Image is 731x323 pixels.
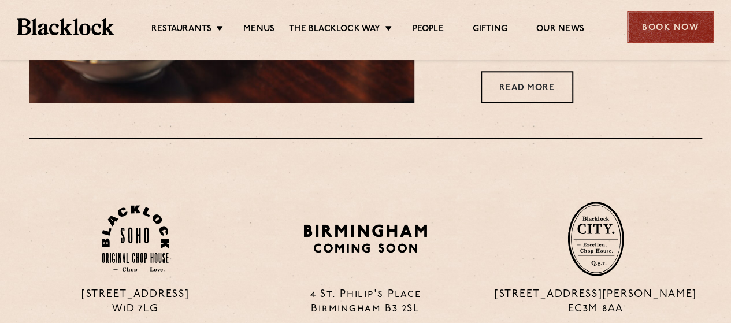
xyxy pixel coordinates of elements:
[302,220,429,257] img: BIRMINGHAM-P22_-e1747915156957.png
[17,18,114,35] img: BL_Textured_Logo-footer-cropped.svg
[481,71,573,103] a: Read More
[243,24,274,36] a: Menus
[259,288,472,317] p: 4 St. Philip's Place Birmingham B3 2SL
[412,24,443,36] a: People
[289,24,380,36] a: The Blacklock Way
[102,205,169,273] img: Soho-stamp-default.svg
[567,201,624,276] img: City-stamp-default.svg
[536,24,584,36] a: Our News
[489,288,702,317] p: [STREET_ADDRESS][PERSON_NAME] EC3M 8AA
[473,24,507,36] a: Gifting
[29,288,242,317] p: [STREET_ADDRESS] W1D 7LG
[627,11,714,43] div: Book Now
[151,24,211,36] a: Restaurants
